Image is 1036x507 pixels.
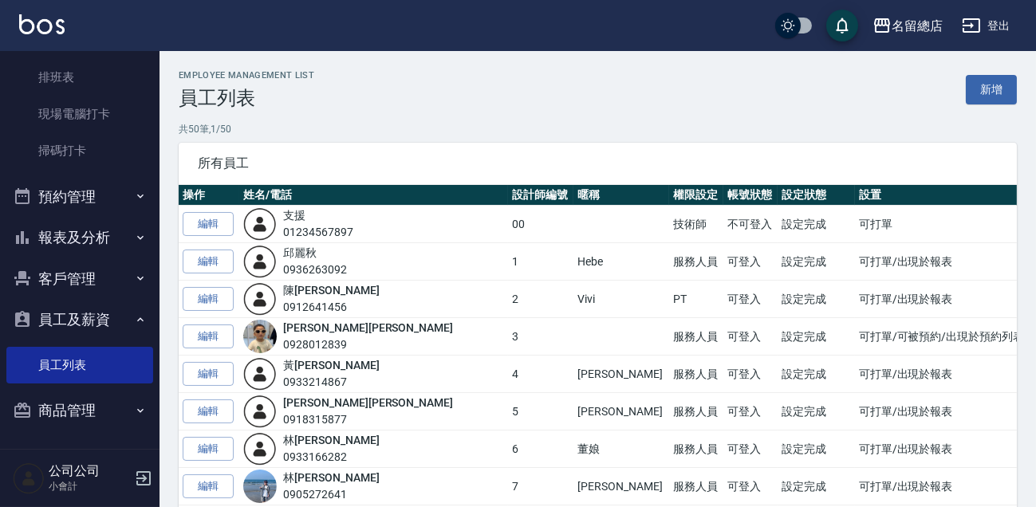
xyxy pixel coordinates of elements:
[966,75,1017,104] a: 新增
[723,318,778,356] td: 可登入
[723,185,778,206] th: 帳號狀態
[669,281,723,318] td: PT
[6,347,153,383] a: 員工列表
[179,185,239,206] th: 操作
[866,10,949,42] button: 名留總店
[183,212,234,237] a: 編輯
[6,390,153,431] button: 商品管理
[13,462,45,494] img: Person
[508,393,573,430] td: 5
[283,359,379,371] a: 黃[PERSON_NAME]
[778,393,855,430] td: 設定完成
[183,324,234,349] a: 編輯
[573,356,669,393] td: [PERSON_NAME]
[6,96,153,132] a: 現場電腦打卡
[778,281,855,318] td: 設定完成
[243,470,277,503] img: avatar.jpeg
[283,299,379,316] div: 0912641456
[283,434,379,446] a: 林[PERSON_NAME]
[283,321,453,334] a: [PERSON_NAME][PERSON_NAME]
[508,281,573,318] td: 2
[778,356,855,393] td: 設定完成
[243,320,277,353] img: avatar.jpeg
[6,176,153,218] button: 預約管理
[508,185,573,206] th: 設計師編號
[778,185,855,206] th: 設定狀態
[283,374,379,391] div: 0933214867
[283,336,453,353] div: 0928012839
[243,432,277,466] img: user-login-man-human-body-mobile-person-512.png
[778,468,855,505] td: 設定完成
[243,357,277,391] img: user-login-man-human-body-mobile-person-512.png
[49,479,130,493] p: 小會計
[179,122,1017,136] p: 共 50 筆, 1 / 50
[723,468,778,505] td: 可登入
[283,224,353,241] div: 01234567897
[283,209,305,222] a: 支援
[508,206,573,243] td: 00
[179,70,314,81] h2: Employee Management List
[6,299,153,340] button: 員工及薪資
[49,463,130,479] h5: 公司公司
[508,356,573,393] td: 4
[723,281,778,318] td: 可登入
[778,430,855,468] td: 設定完成
[669,185,723,206] th: 權限設定
[283,396,453,409] a: [PERSON_NAME][PERSON_NAME]
[723,243,778,281] td: 可登入
[669,206,723,243] td: 技術師
[179,87,314,109] h3: 員工列表
[283,471,379,484] a: 林[PERSON_NAME]
[19,14,65,34] img: Logo
[669,243,723,281] td: 服務人員
[778,318,855,356] td: 設定完成
[669,430,723,468] td: 服務人員
[243,207,277,241] img: user-login-man-human-body-mobile-person-512.png
[669,318,723,356] td: 服務人員
[283,261,347,278] div: 0936263092
[573,185,669,206] th: 暱稱
[183,287,234,312] a: 編輯
[6,217,153,258] button: 報表及分析
[573,468,669,505] td: [PERSON_NAME]
[778,243,855,281] td: 設定完成
[778,206,855,243] td: 設定完成
[573,393,669,430] td: [PERSON_NAME]
[573,243,669,281] td: Hebe
[573,430,669,468] td: 董娘
[723,430,778,468] td: 可登入
[669,356,723,393] td: 服務人員
[283,449,379,466] div: 0933166282
[826,10,858,41] button: save
[892,16,943,36] div: 名留總店
[283,411,453,428] div: 0918315877
[723,206,778,243] td: 不可登入
[198,155,998,171] span: 所有員工
[723,356,778,393] td: 可登入
[243,395,277,428] img: user-login-man-human-body-mobile-person-512.png
[243,245,277,278] img: user-login-man-human-body-mobile-person-512.png
[183,362,234,387] a: 編輯
[243,282,277,316] img: user-login-man-human-body-mobile-person-512.png
[669,393,723,430] td: 服務人員
[508,430,573,468] td: 6
[573,281,669,318] td: Vivi
[508,243,573,281] td: 1
[508,468,573,505] td: 7
[183,437,234,462] a: 編輯
[183,399,234,424] a: 編輯
[239,185,508,206] th: 姓名/電話
[183,250,234,274] a: 編輯
[6,258,153,300] button: 客戶管理
[955,11,1017,41] button: 登出
[6,59,153,96] a: 排班表
[183,474,234,499] a: 編輯
[669,468,723,505] td: 服務人員
[6,132,153,169] a: 掃碼打卡
[283,284,379,297] a: 陳[PERSON_NAME]
[723,393,778,430] td: 可登入
[508,318,573,356] td: 3
[283,486,379,503] div: 0905272641
[283,246,317,259] a: 邱麗秋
